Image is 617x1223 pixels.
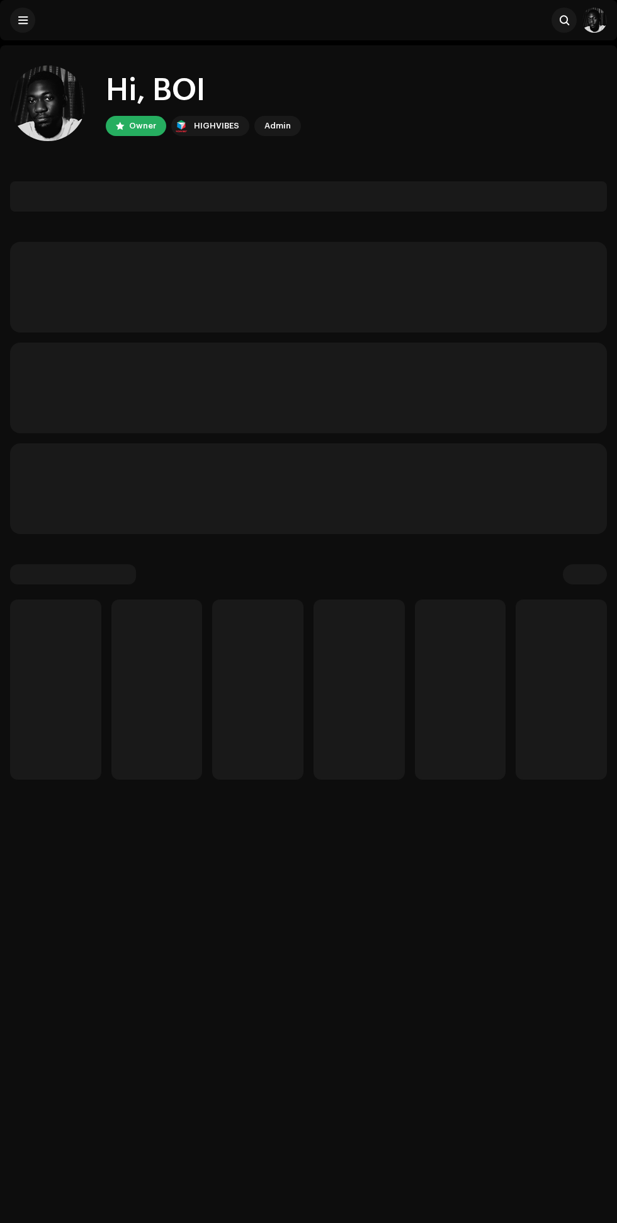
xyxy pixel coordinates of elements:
div: Admin [264,118,291,134]
img: feab3aad-9b62-475c-8caf-26f15a9573ee [174,118,189,134]
img: e2a62a8a-aa0c-4016-afc7-bd551eccb8a3 [582,8,607,33]
div: HIGHVIBES [194,118,239,134]
img: e2a62a8a-aa0c-4016-afc7-bd551eccb8a3 [10,65,86,141]
div: Owner [129,118,156,134]
div: Hi, BOI [106,71,301,111]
